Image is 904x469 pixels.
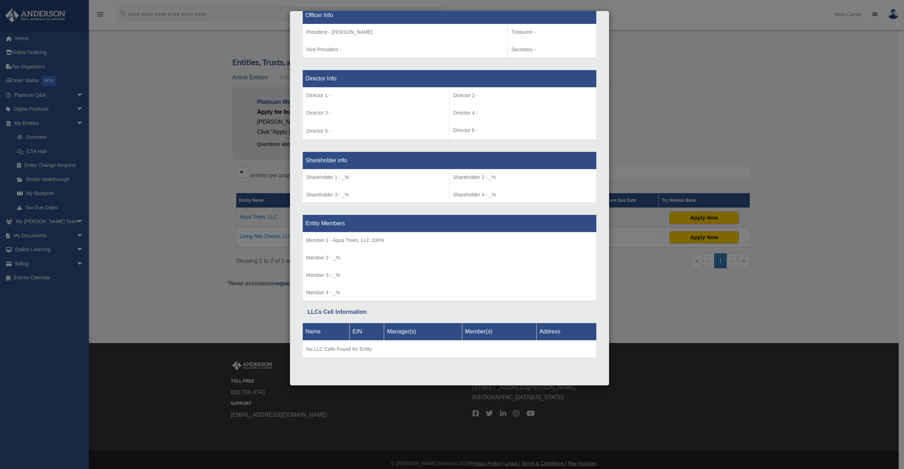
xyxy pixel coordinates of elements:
[302,7,596,24] th: Officer Info
[308,307,591,317] div: LLCs Cell Information
[453,91,593,100] p: Director 2 -
[302,215,596,232] th: Entity Members
[306,45,504,54] p: Vice President -
[302,152,596,169] th: Shareholder info
[306,253,593,262] p: Member 2 - _%
[302,70,596,87] th: Director Info
[511,28,592,37] p: Treasurer -
[306,109,446,117] p: Director 3 -
[302,340,596,358] td: No LLC Cells Found for Entity
[306,173,446,182] p: Shareholder 1 - _%
[384,323,462,340] th: Manager(s)
[537,323,596,340] th: Address
[453,190,593,199] p: Shareholder 4 - _%
[306,236,593,245] p: Member 1 - Aqua Trees, LLC 100%
[302,323,350,340] th: Name
[306,271,593,280] p: Member 3 - _%
[453,109,593,117] p: Director 4 -
[462,323,537,340] th: Member(s)
[511,45,592,54] p: Secretary -
[350,323,384,340] th: EIN
[453,173,593,182] p: Shareholder 2 - _%
[306,91,446,100] p: Director 1 -
[306,288,593,297] p: Member 4 - _%
[453,126,593,135] p: Director 6 -
[306,190,446,199] p: Shareholder 3 - _%
[306,28,504,37] p: President - [PERSON_NAME]
[302,87,450,140] td: Director 5 -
